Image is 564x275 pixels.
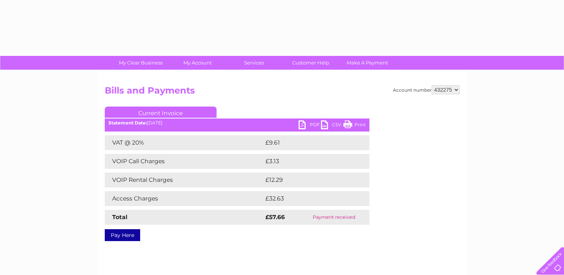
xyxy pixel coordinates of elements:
a: PDF [299,120,321,131]
a: My Clear Business [110,56,171,70]
a: Services [223,56,285,70]
a: Make A Payment [337,56,398,70]
td: VOIP Rental Charges [105,173,264,187]
a: Print [343,120,366,131]
td: Access Charges [105,191,264,206]
strong: Total [112,214,127,221]
a: Current Invoice [105,107,217,118]
td: £12.29 [264,173,354,187]
td: £3.13 [264,154,351,169]
td: VAT @ 20% [105,135,264,150]
h2: Bills and Payments [105,85,460,99]
strong: £57.66 [265,214,285,221]
a: CSV [321,120,343,131]
a: Customer Help [280,56,341,70]
td: VOIP Call Charges [105,154,264,169]
td: £9.61 [264,135,352,150]
div: Account number [393,85,460,94]
td: Payment received [299,210,369,225]
a: My Account [167,56,228,70]
div: [DATE] [105,120,369,126]
a: Pay Here [105,229,140,241]
b: Statement Date: [108,120,147,126]
td: £32.63 [264,191,354,206]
